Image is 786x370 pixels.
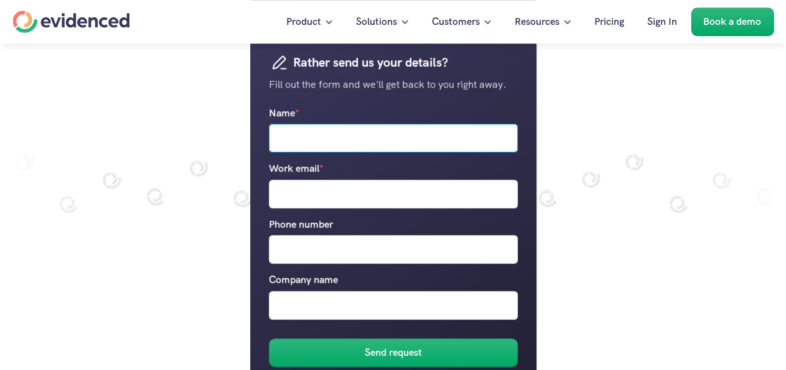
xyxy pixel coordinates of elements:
[269,76,518,93] p: Fill out the form and we'll get back to you right away.
[12,11,129,33] a: Home
[269,216,333,233] p: Phone number
[432,14,480,30] p: Customers
[691,7,774,36] a: Book a demo
[293,52,518,72] h5: Rather send us your details?
[269,124,518,152] input: Name*
[585,7,634,36] a: Pricing
[269,235,518,264] input: Phone number
[269,104,299,121] p: Name
[356,14,397,30] p: Solutions
[647,14,677,30] p: Sign In
[638,7,686,36] a: Sign In
[365,345,422,361] h6: Send request
[594,14,624,30] p: Pricing
[269,272,338,288] p: Company name
[269,338,518,367] button: Send request
[269,160,324,177] p: Work email
[703,14,761,30] p: Book a demo
[269,180,518,208] input: Work email*
[515,14,559,30] p: Resources
[286,14,321,30] p: Product
[269,291,518,320] input: Company name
